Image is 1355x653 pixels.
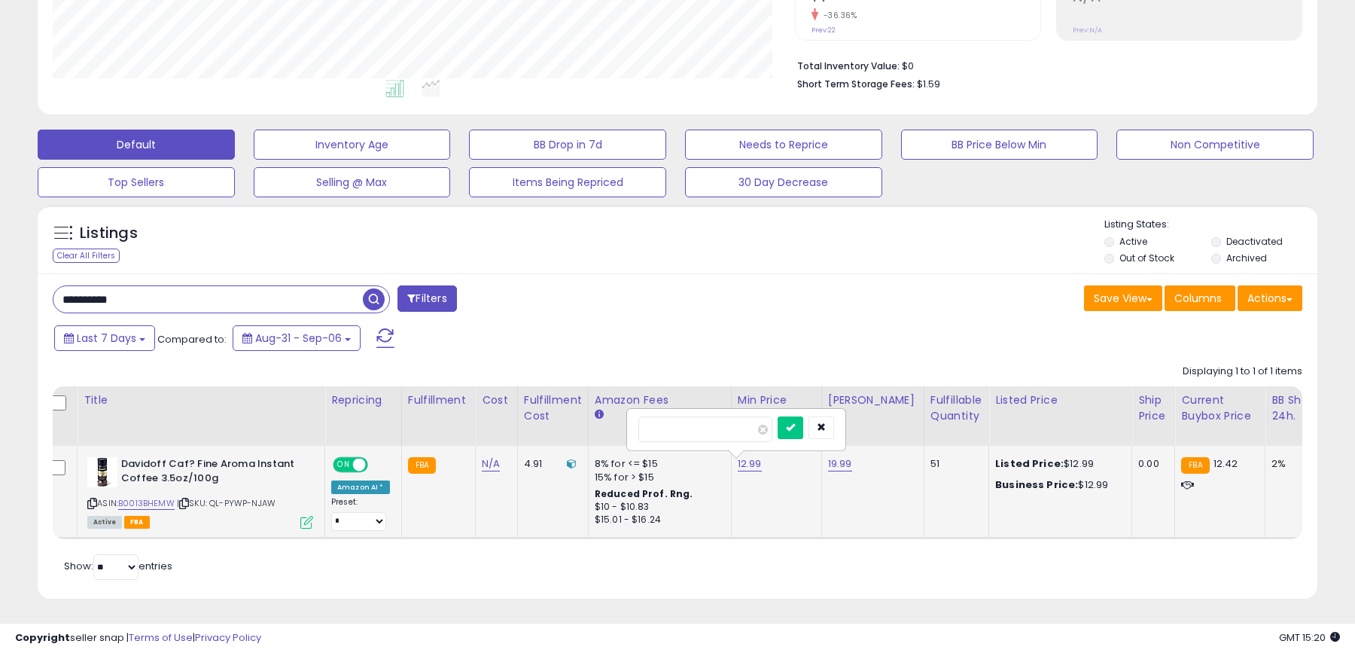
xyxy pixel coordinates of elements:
button: Default [38,130,235,160]
strong: Copyright [15,630,70,645]
label: Out of Stock [1119,252,1174,264]
div: 4.91 [524,457,577,471]
button: Filters [397,285,456,312]
div: Amazon AI * [331,481,390,494]
button: Last 7 Days [54,325,155,351]
div: Repricing [331,392,395,408]
a: 19.99 [828,456,852,471]
span: ON [334,459,353,471]
button: Selling @ Max [254,167,451,197]
label: Archived [1226,252,1267,264]
div: seller snap | | [15,631,261,645]
small: Amazon Fees. [595,408,604,422]
div: Displaying 1 to 1 of 1 items [1183,365,1302,379]
small: FBA [408,457,436,474]
div: $10 - $10.83 [595,501,720,514]
div: Amazon Fees [595,392,725,408]
button: Columns [1165,285,1235,311]
div: 0.00 [1138,457,1163,471]
button: Top Sellers [38,167,235,197]
small: Prev: N/A [1073,26,1102,35]
small: FBA [1181,457,1209,474]
div: Fulfillable Quantity [930,392,982,424]
span: Compared to: [157,332,227,346]
button: BB Price Below Min [901,130,1098,160]
button: BB Drop in 7d [469,130,666,160]
label: Deactivated [1226,235,1283,248]
div: Fulfillment Cost [524,392,582,424]
div: Title [84,392,318,408]
b: Total Inventory Value: [797,60,900,72]
small: Prev: 22 [811,26,836,35]
span: 2025-09-15 15:20 GMT [1279,630,1340,645]
div: Fulfillment [408,392,469,408]
b: Business Price: [995,478,1078,492]
a: Privacy Policy [195,630,261,645]
a: N/A [482,456,500,471]
div: 2% [1271,457,1321,471]
div: 8% for <= $15 [595,457,720,471]
button: Non Competitive [1116,130,1314,160]
button: Items Being Repriced [469,167,666,197]
div: 15% for > $15 [595,471,720,484]
b: Reduced Prof. Rng. [595,487,693,500]
button: Inventory Age [254,130,451,160]
div: Clear All Filters [53,249,120,263]
div: Min Price [738,392,815,408]
span: OFF [366,459,390,471]
a: B0013BHEMW [118,497,175,510]
div: Listed Price [995,392,1125,408]
span: $1.59 [917,77,940,91]
div: Current Buybox Price [1181,392,1259,424]
li: $0 [797,56,1291,74]
label: Active [1119,235,1147,248]
p: Listing States: [1104,218,1317,232]
button: Needs to Reprice [685,130,882,160]
span: All listings currently available for purchase on Amazon [87,516,122,529]
span: | SKU: QL-PYWP-NJAW [177,497,276,509]
div: ASIN: [87,457,313,527]
button: Actions [1238,285,1302,311]
div: $12.99 [995,457,1120,471]
div: $15.01 - $16.24 [595,514,720,526]
div: 51 [930,457,977,471]
small: -36.36% [818,10,857,21]
a: 12.99 [738,456,762,471]
span: Aug-31 - Sep-06 [255,331,342,346]
div: Cost [482,392,511,408]
button: Aug-31 - Sep-06 [233,325,361,351]
div: Preset: [331,497,390,531]
div: [PERSON_NAME] [828,392,918,408]
span: Columns [1174,291,1222,306]
button: 30 Day Decrease [685,167,882,197]
div: $12.99 [995,478,1120,492]
h5: Listings [80,223,138,244]
b: Listed Price: [995,456,1064,471]
span: Show: entries [64,559,172,573]
button: Save View [1084,285,1162,311]
div: Ship Price [1138,392,1168,424]
span: 12.42 [1213,456,1238,471]
span: FBA [124,516,150,529]
b: Davidoff Caf? Fine Aroma Instant Coffee 3.5oz/100g [121,457,304,489]
div: BB Share 24h. [1271,392,1326,424]
img: 31pQITfNBGL._SL40_.jpg [87,457,117,487]
b: Short Term Storage Fees: [797,78,915,90]
span: Last 7 Days [77,331,136,346]
a: Terms of Use [129,630,193,645]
